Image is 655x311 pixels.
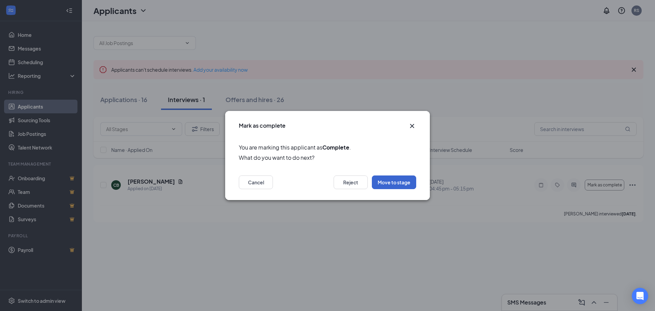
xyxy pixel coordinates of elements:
[239,122,286,129] h3: Mark as complete
[372,175,416,189] button: Move to stage
[239,143,416,152] span: You are marking this applicant as .
[334,175,368,189] button: Reject
[239,175,273,189] button: Cancel
[408,122,416,130] svg: Cross
[632,288,648,304] div: Open Intercom Messenger
[322,144,349,151] b: Complete
[239,153,416,162] span: What do you want to do next?
[408,122,416,130] button: Close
